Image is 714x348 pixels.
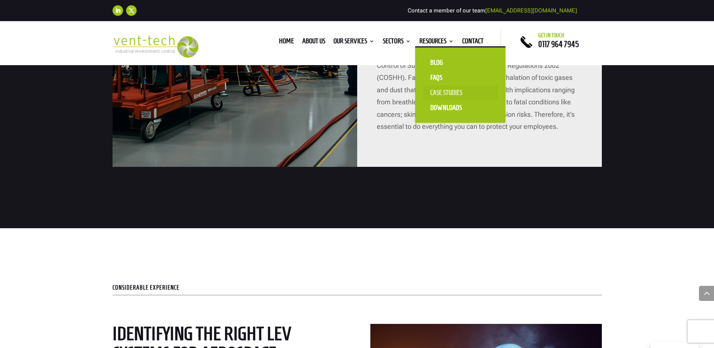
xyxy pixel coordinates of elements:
[423,70,498,85] a: FAQS
[485,7,577,14] a: [EMAIL_ADDRESS][DOMAIN_NAME]
[462,38,484,47] a: Contact
[383,38,411,47] a: Sectors
[538,40,579,49] a: 0117 964 7945
[113,285,602,291] p: CONSIDERABLE EXPERIENCE
[423,100,498,115] a: Downloads
[302,38,325,47] a: About us
[126,5,137,16] a: Follow on X
[377,49,575,130] span: You have a legal obligation to control these hazards under the Control of Substances Hazardous to...
[419,38,454,47] a: Resources
[113,35,199,58] img: 2023-09-27T08_35_16.549ZVENT-TECH---Clear-background
[423,85,498,100] a: Case Studies
[538,32,564,38] span: Get in touch
[279,38,294,47] a: Home
[113,5,123,16] a: Follow on LinkedIn
[408,7,577,14] span: Contact a member of our team
[423,55,498,70] a: Blog
[333,38,375,47] a: Our Services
